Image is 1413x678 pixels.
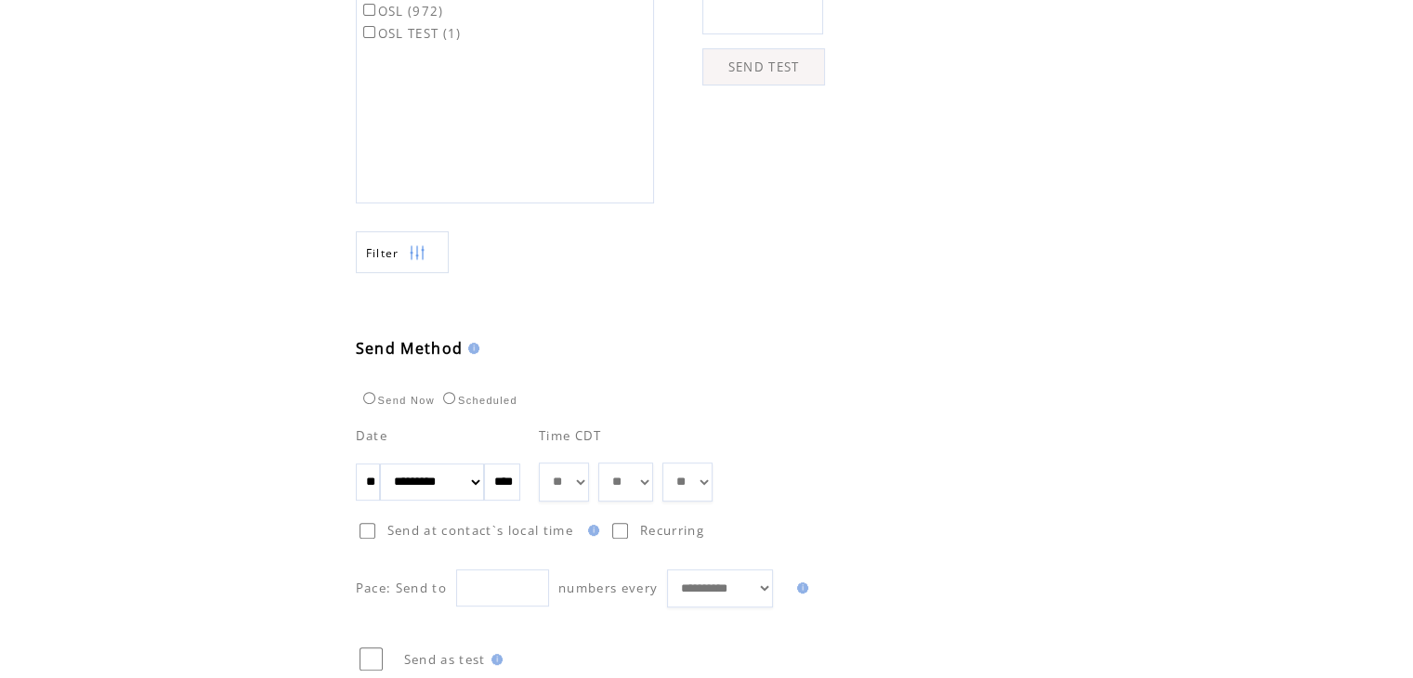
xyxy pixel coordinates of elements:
[409,232,425,274] img: filters.png
[360,3,444,20] label: OSL (972)
[366,245,399,261] span: Show filters
[582,525,599,536] img: help.gif
[356,338,464,359] span: Send Method
[356,580,447,596] span: Pace: Send to
[558,580,658,596] span: numbers every
[702,48,825,85] a: SEND TEST
[443,392,455,404] input: Scheduled
[387,522,573,539] span: Send at contact`s local time
[438,395,517,406] label: Scheduled
[539,427,602,444] span: Time CDT
[363,392,375,404] input: Send Now
[640,522,704,539] span: Recurring
[363,4,375,16] input: OSL (972)
[792,582,808,593] img: help.gif
[363,26,375,38] input: OSL TEST (1)
[359,395,435,406] label: Send Now
[360,25,462,42] label: OSL TEST (1)
[463,343,479,354] img: help.gif
[356,427,387,444] span: Date
[404,651,486,668] span: Send as test
[356,231,449,273] a: Filter
[486,654,503,665] img: help.gif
